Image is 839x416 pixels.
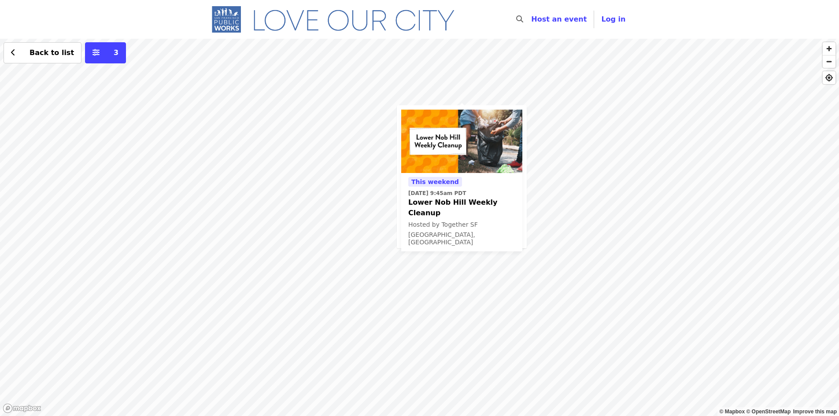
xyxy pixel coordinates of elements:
[401,110,522,173] img: Lower Nob Hill Weekly Cleanup organized by Together SF
[401,110,522,251] a: See details for "Lower Nob Hill Weekly Cleanup"
[207,5,468,33] img: SF Public Works - Home
[408,197,515,218] span: Lower Nob Hill Weekly Cleanup
[529,9,536,30] input: Search
[411,178,459,185] span: This weekend
[408,189,466,197] time: [DATE] 9:45am PDT
[531,15,587,23] a: Host an event
[30,48,74,57] span: Back to list
[601,15,625,23] span: Log in
[92,48,100,57] i: sliders-h icon
[594,11,632,28] button: Log in
[85,42,126,63] button: More filters (3 selected)
[823,55,835,68] button: Zoom Out
[516,15,523,23] i: search icon
[746,409,791,415] a: OpenStreetMap
[11,48,15,57] i: chevron-left icon
[823,71,835,84] button: Find My Location
[3,403,41,413] a: Mapbox logo
[720,409,745,415] a: Mapbox
[114,48,118,57] span: 3
[793,409,837,415] a: Map feedback
[823,42,835,55] button: Zoom In
[408,231,515,246] div: [GEOGRAPHIC_DATA], [GEOGRAPHIC_DATA]
[408,221,478,228] span: Hosted by Together SF
[4,42,81,63] button: Back to list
